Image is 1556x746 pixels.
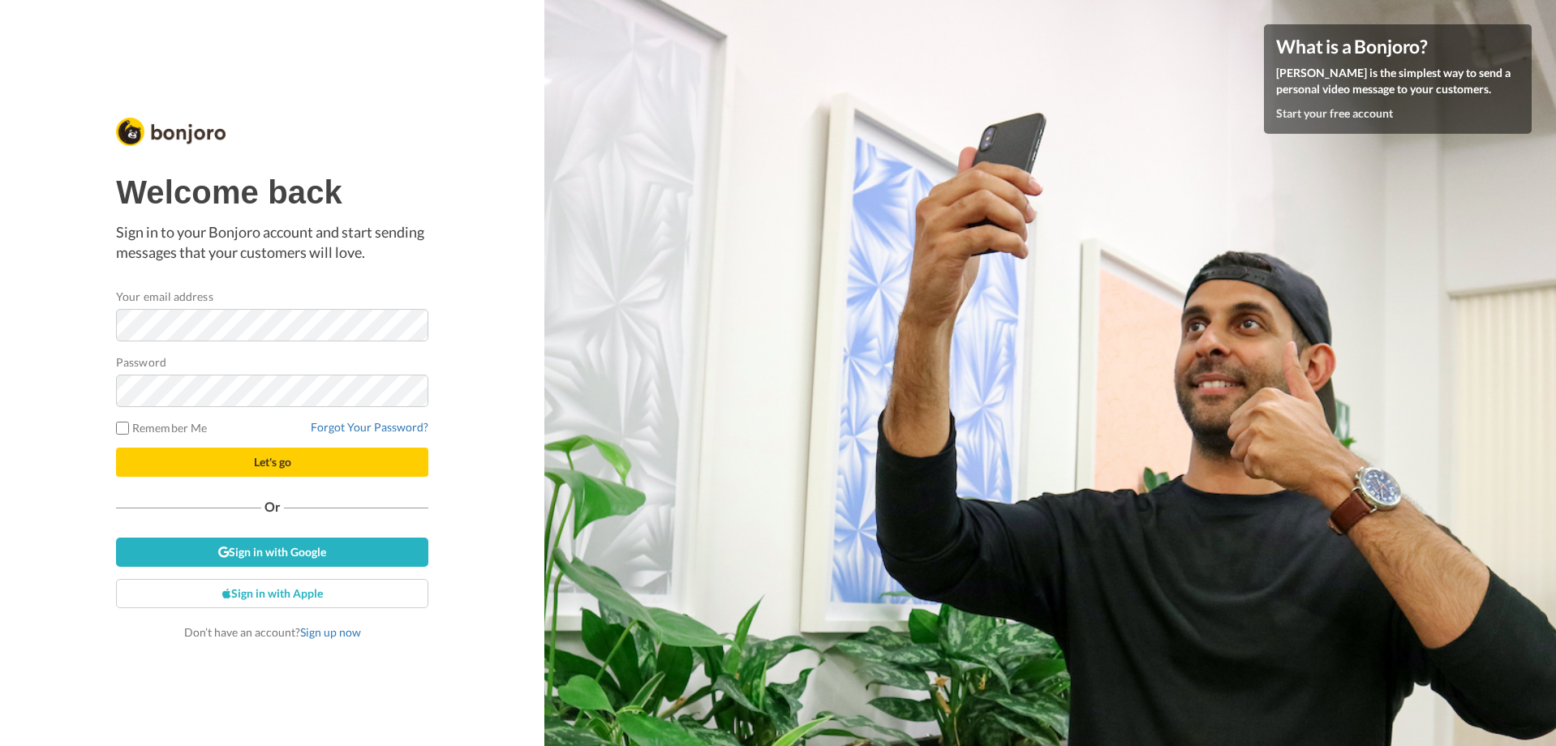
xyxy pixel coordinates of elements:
[261,501,284,512] span: Or
[1276,106,1393,120] a: Start your free account
[116,422,129,435] input: Remember Me
[116,174,428,210] h1: Welcome back
[311,420,428,434] a: Forgot Your Password?
[184,625,361,639] span: Don’t have an account?
[116,419,207,436] label: Remember Me
[116,538,428,567] a: Sign in with Google
[116,354,166,371] label: Password
[116,288,213,305] label: Your email address
[300,625,361,639] a: Sign up now
[254,455,291,469] span: Let's go
[116,222,428,264] p: Sign in to your Bonjoro account and start sending messages that your customers will love.
[1276,65,1519,97] p: [PERSON_NAME] is the simplest way to send a personal video message to your customers.
[116,448,428,477] button: Let's go
[116,579,428,608] a: Sign in with Apple
[1276,36,1519,57] h4: What is a Bonjoro?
